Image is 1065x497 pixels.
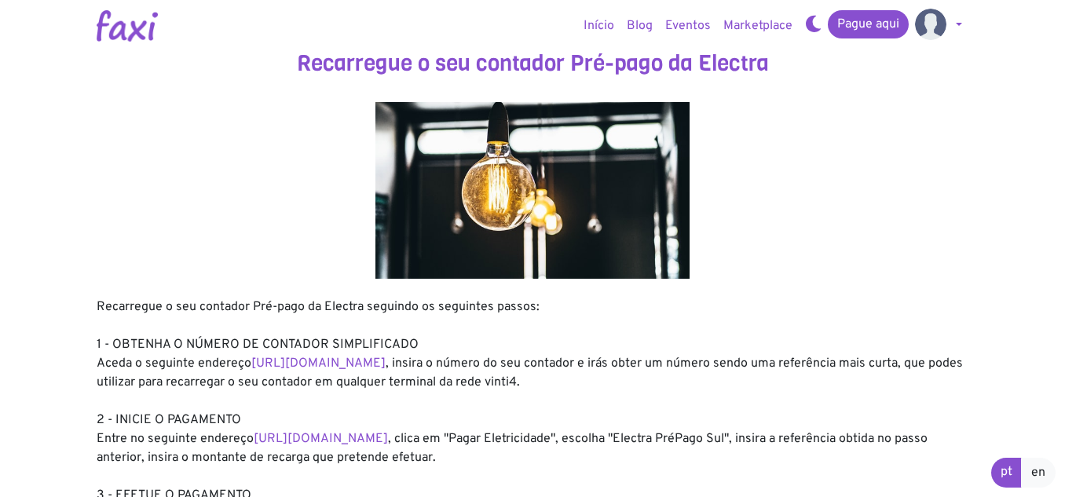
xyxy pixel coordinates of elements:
h3: Recarregue o seu contador Pré-pago da Electra [97,50,968,77]
a: Blog [620,10,659,42]
a: Marketplace [717,10,799,42]
a: [URL][DOMAIN_NAME] [254,431,388,447]
a: en [1021,458,1056,488]
img: energy.jpg [375,102,690,279]
a: Pague aqui [828,10,909,38]
a: Início [577,10,620,42]
a: Eventos [659,10,717,42]
a: [URL][DOMAIN_NAME] [251,356,386,371]
img: Logotipo Faxi Online [97,10,158,42]
a: pt [991,458,1022,488]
